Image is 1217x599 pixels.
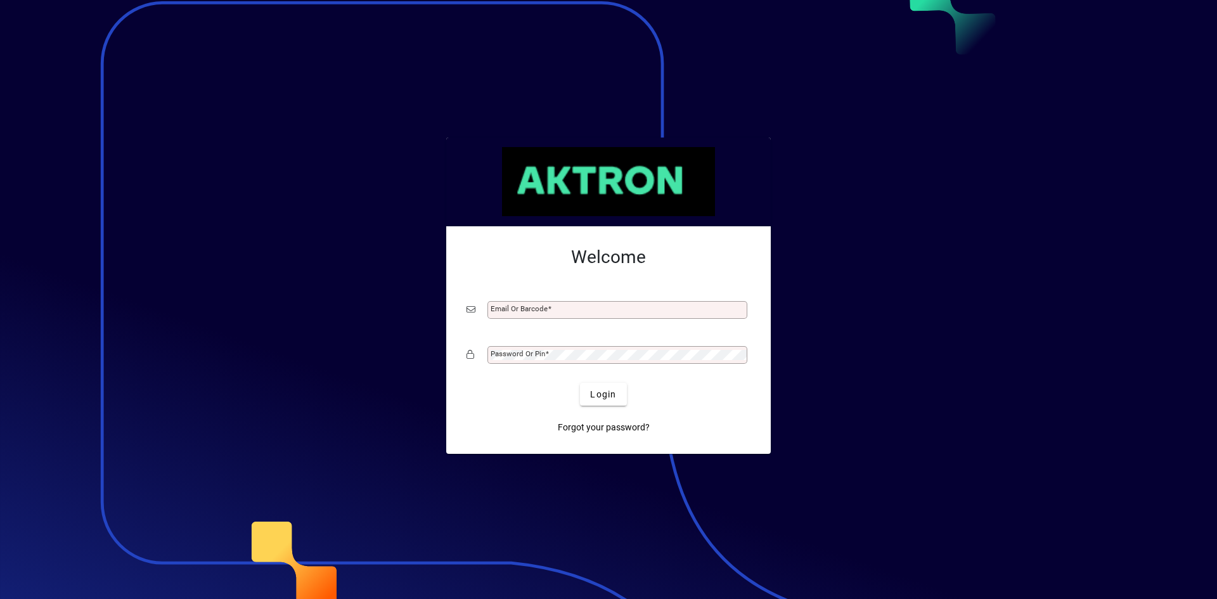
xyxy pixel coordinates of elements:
mat-label: Email or Barcode [491,304,548,313]
mat-label: Password or Pin [491,349,545,358]
button: Login [580,383,626,406]
h2: Welcome [467,247,750,268]
span: Login [590,388,616,401]
a: Forgot your password? [553,416,655,439]
span: Forgot your password? [558,421,650,434]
